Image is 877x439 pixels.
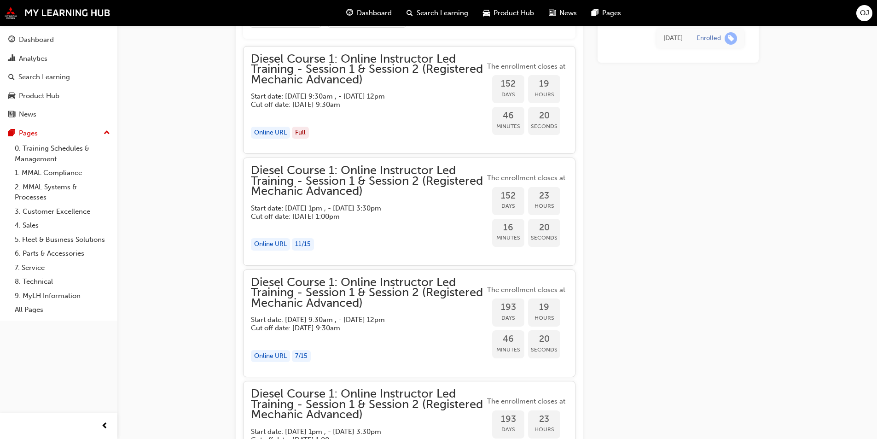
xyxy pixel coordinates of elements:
span: 20 [528,222,560,233]
span: 23 [528,414,560,425]
span: Diesel Course 1: Online Instructor Led Training - Session 1 & Session 2 (Registered Mechanic Adva... [251,277,485,309]
div: Pages [19,128,38,139]
span: Search Learning [417,8,468,18]
span: News [559,8,577,18]
div: Online URL [251,238,290,251]
span: 20 [528,334,560,345]
div: Search Learning [18,72,70,82]
span: OJ [860,8,869,18]
div: Fri Jul 18 2025 18:00:13 GMT+0930 (Australian Central Standard Time) [663,33,683,43]
a: 0. Training Schedules & Management [11,141,114,166]
span: 46 [492,334,524,345]
span: chart-icon [8,55,15,63]
span: The enrollment closes at [485,173,568,183]
a: 6. Parts & Accessories [11,246,114,261]
span: 20 [528,111,560,121]
img: mmal [5,7,110,19]
a: car-iconProduct Hub [476,4,541,23]
span: The enrollment closes at [485,396,568,407]
a: 9. MyLH Information [11,289,114,303]
span: Hours [528,89,560,100]
span: 193 [492,302,524,313]
span: guage-icon [346,7,353,19]
button: Pages [4,125,114,142]
button: Diesel Course 1: Online Instructor Led Training - Session 1 & Session 2 (Registered Mechanic Adva... [251,165,568,258]
a: 5. Fleet & Business Solutions [11,233,114,247]
span: pages-icon [592,7,598,19]
h5: Start date: [DATE] 1pm , - [DATE] 3:30pm [251,427,470,436]
span: 152 [492,79,524,89]
h5: Start date: [DATE] 9:30am , - [DATE] 12pm [251,92,470,100]
span: Minutes [492,345,524,355]
button: DashboardAnalyticsSearch LearningProduct HubNews [4,29,114,125]
a: 2. MMAL Systems & Processes [11,180,114,205]
span: Diesel Course 1: Online Instructor Led Training - Session 1 & Session 2 (Registered Mechanic Adva... [251,165,485,197]
span: Hours [528,201,560,211]
span: car-icon [8,92,15,100]
button: Diesel Course 1: Online Instructor Led Training - Session 1 & Session 2 (Registered Mechanic Adva... [251,54,568,146]
span: 152 [492,191,524,201]
span: The enrollment closes at [485,285,568,295]
h5: Cut off date: [DATE] 1:00pm [251,212,470,221]
span: Seconds [528,233,560,243]
a: All Pages [11,303,114,317]
span: news-icon [8,111,15,119]
span: Hours [528,424,560,435]
a: 1. MMAL Compliance [11,166,114,180]
div: 11 / 15 [292,238,314,251]
span: learningRecordVerb_ENROLL-icon [725,32,737,44]
span: pages-icon [8,129,15,138]
a: search-iconSearch Learning [399,4,476,23]
a: Product Hub [4,88,114,105]
span: 19 [528,302,560,313]
a: guage-iconDashboard [339,4,399,23]
a: Analytics [4,50,114,67]
span: search-icon [8,73,15,82]
span: Diesel Course 1: Online Instructor Led Training - Session 1 & Session 2 (Registered Mechanic Adva... [251,54,485,85]
span: car-icon [483,7,490,19]
h5: Cut off date: [DATE] 9:30am [251,324,470,332]
div: Dashboard [19,35,54,45]
span: The enrollment closes at [485,61,568,72]
span: Days [492,424,524,435]
a: Dashboard [4,31,114,48]
span: Pages [602,8,621,18]
span: Diesel Course 1: Online Instructor Led Training - Session 1 & Session 2 (Registered Mechanic Adva... [251,389,485,420]
a: News [4,106,114,123]
span: Seconds [528,121,560,132]
button: Diesel Course 1: Online Instructor Led Training - Session 1 & Session 2 (Registered Mechanic Adva... [251,277,568,370]
span: guage-icon [8,36,15,44]
a: news-iconNews [541,4,584,23]
span: Days [492,313,524,323]
span: 193 [492,414,524,425]
div: Analytics [19,53,47,64]
h5: Cut off date: [DATE] 9:30am [251,100,470,109]
span: Seconds [528,345,560,355]
span: prev-icon [101,421,108,432]
a: Search Learning [4,69,114,86]
div: Enrolled [697,34,721,42]
div: News [19,109,36,120]
a: pages-iconPages [584,4,628,23]
span: Product Hub [494,8,534,18]
button: OJ [856,5,872,21]
span: 16 [492,222,524,233]
span: search-icon [407,7,413,19]
span: Minutes [492,233,524,243]
div: 7 / 15 [292,350,311,363]
span: 46 [492,111,524,121]
div: Online URL [251,127,290,139]
span: Days [492,201,524,211]
span: up-icon [104,127,110,139]
span: Dashboard [357,8,392,18]
h5: Start date: [DATE] 1pm , - [DATE] 3:30pm [251,204,470,212]
span: 23 [528,191,560,201]
span: news-icon [549,7,556,19]
a: 4. Sales [11,218,114,233]
div: Online URL [251,350,290,363]
span: Minutes [492,121,524,132]
a: 3. Customer Excellence [11,205,114,219]
h5: Start date: [DATE] 9:30am , - [DATE] 12pm [251,316,470,324]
